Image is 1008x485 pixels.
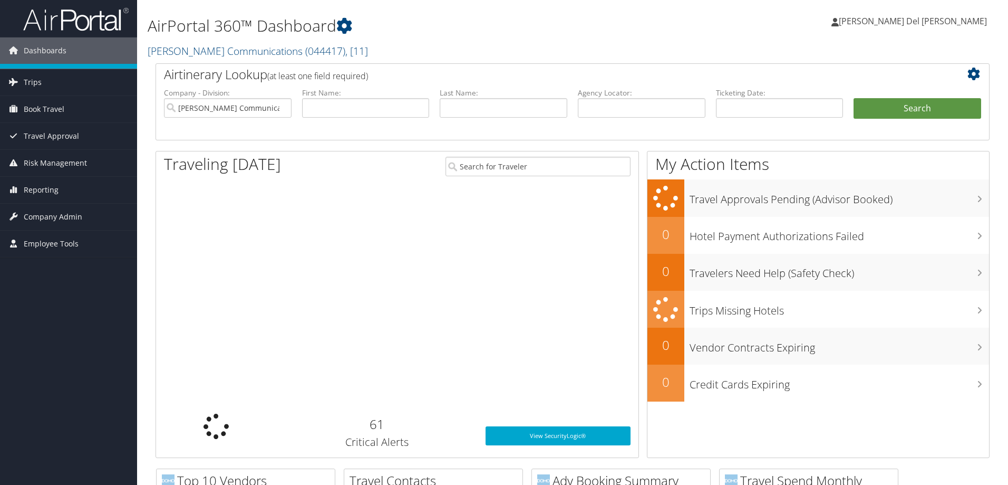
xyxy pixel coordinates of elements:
button: Search [854,98,981,119]
span: Reporting [24,177,59,203]
img: airportal-logo.png [23,7,129,32]
a: View SecurityLogic® [486,426,631,445]
span: Company Admin [24,204,82,230]
h1: Traveling [DATE] [164,153,281,175]
label: First Name: [302,88,430,98]
h2: 0 [647,373,684,391]
h2: 0 [647,262,684,280]
a: [PERSON_NAME] Del [PERSON_NAME] [831,5,997,37]
label: Company - Division: [164,88,292,98]
span: Travel Approval [24,123,79,149]
span: (at least one field required) [267,70,368,82]
span: ( 044417 ) [305,44,345,58]
h2: 0 [647,225,684,243]
h1: AirPortal 360™ Dashboard [148,15,714,37]
h3: Trips Missing Hotels [690,298,989,318]
a: Travel Approvals Pending (Advisor Booked) [647,179,989,217]
a: 0Vendor Contracts Expiring [647,328,989,365]
a: 0Hotel Payment Authorizations Failed [647,217,989,254]
h2: 0 [647,336,684,354]
span: Employee Tools [24,231,79,257]
a: 0Credit Cards Expiring [647,365,989,402]
h3: Credit Cards Expiring [690,372,989,392]
span: Trips [24,69,42,96]
span: , [ 11 ] [345,44,368,58]
a: Trips Missing Hotels [647,291,989,328]
input: Search for Traveler [445,157,631,176]
h3: Hotel Payment Authorizations Failed [690,224,989,244]
h3: Vendor Contracts Expiring [690,335,989,355]
label: Last Name: [440,88,567,98]
h1: My Action Items [647,153,989,175]
span: Risk Management [24,150,87,176]
h3: Travel Approvals Pending (Advisor Booked) [690,187,989,207]
h2: 61 [285,415,470,433]
label: Agency Locator: [578,88,705,98]
h3: Travelers Need Help (Safety Check) [690,261,989,281]
span: Dashboards [24,37,66,64]
span: [PERSON_NAME] Del [PERSON_NAME] [839,15,987,27]
span: Book Travel [24,96,64,122]
label: Ticketing Date: [716,88,844,98]
h3: Critical Alerts [285,435,470,450]
a: [PERSON_NAME] Communications [148,44,368,58]
a: 0Travelers Need Help (Safety Check) [647,254,989,291]
h2: Airtinerary Lookup [164,65,912,83]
